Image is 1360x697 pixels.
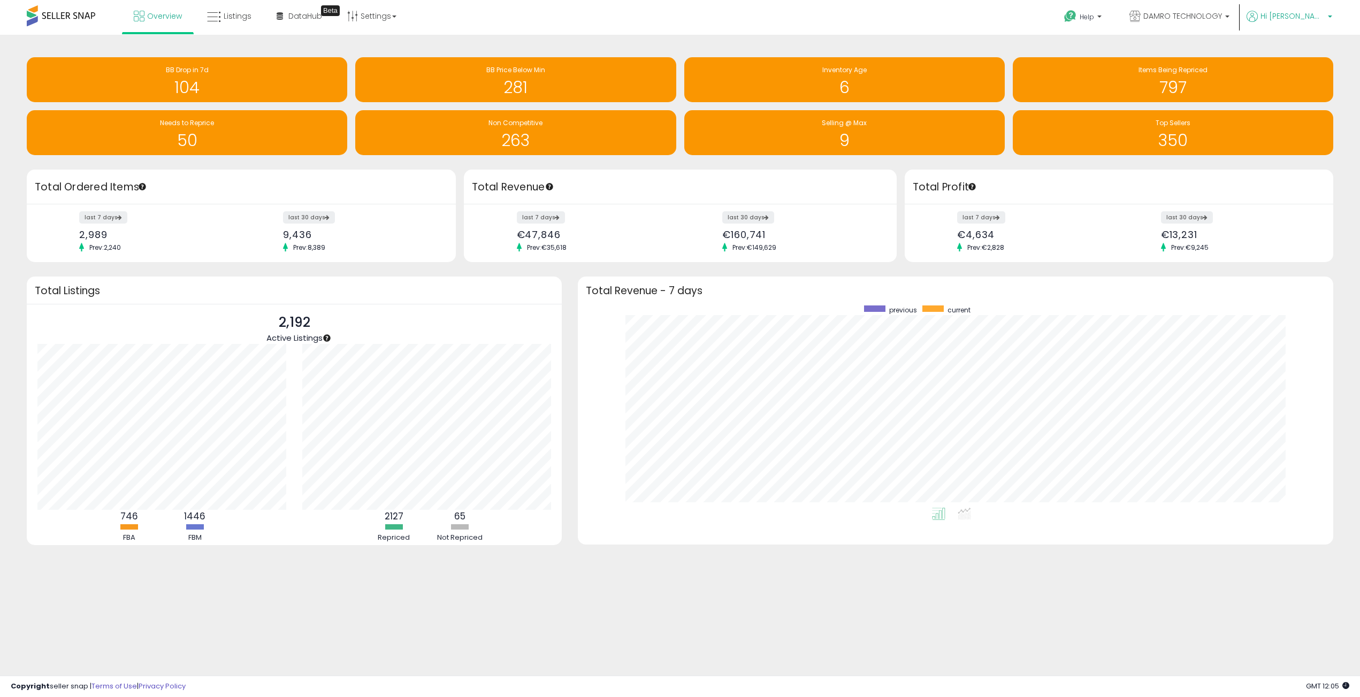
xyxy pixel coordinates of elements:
span: Inventory Age [822,65,867,74]
span: Items Being Repriced [1139,65,1208,74]
div: FBA [97,533,161,543]
a: Non Competitive 263 [355,110,676,155]
a: Items Being Repriced 797 [1013,57,1333,102]
span: Overview [147,11,182,21]
h1: 9 [690,132,999,149]
span: Help [1080,12,1094,21]
b: 2127 [385,510,403,523]
h3: Total Revenue - 7 days [586,287,1325,295]
div: Tooltip anchor [967,182,977,192]
div: €160,741 [722,229,877,240]
span: Selling @ Max [822,118,867,127]
div: Tooltip anchor [545,182,554,192]
span: current [948,305,971,315]
label: last 30 days [283,211,335,224]
div: 2,989 [79,229,233,240]
div: 9,436 [283,229,437,240]
div: €4,634 [957,229,1111,240]
span: Prev: €149,629 [727,243,782,252]
a: Top Sellers 350 [1013,110,1333,155]
h3: Total Revenue [472,180,889,195]
a: BB Drop in 7d 104 [27,57,347,102]
h3: Total Listings [35,287,554,295]
i: Get Help [1064,10,1077,23]
h1: 797 [1018,79,1328,96]
a: Inventory Age 6 [684,57,1005,102]
span: DAMRO TECHNOLOGY [1143,11,1222,21]
div: Tooltip anchor [137,182,147,192]
h1: 281 [361,79,670,96]
b: 65 [454,510,465,523]
p: 2,192 [266,312,323,333]
a: Hi [PERSON_NAME] [1247,11,1332,35]
label: last 7 days [957,211,1005,224]
h1: 350 [1018,132,1328,149]
div: Tooltip anchor [322,333,332,343]
b: 746 [120,510,138,523]
a: BB Price Below Min 281 [355,57,676,102]
div: Not Repriced [427,533,492,543]
h1: 263 [361,132,670,149]
h3: Total Profit [913,180,1326,195]
h3: Total Ordered Items [35,180,448,195]
a: Selling @ Max 9 [684,110,1005,155]
span: Listings [224,11,251,21]
a: Help [1056,2,1112,35]
span: Prev: €2,828 [962,243,1010,252]
div: Repriced [362,533,426,543]
div: €47,846 [517,229,672,240]
span: Non Competitive [488,118,543,127]
h1: 104 [32,79,342,96]
span: Active Listings [266,332,323,343]
div: €13,231 [1161,229,1315,240]
span: Prev: 8,389 [288,243,331,252]
span: DataHub [288,11,322,21]
h1: 6 [690,79,999,96]
b: 1446 [184,510,205,523]
span: Hi [PERSON_NAME] [1260,11,1325,21]
a: Needs to Reprice 50 [27,110,347,155]
label: last 30 days [722,211,774,224]
span: Top Sellers [1156,118,1190,127]
span: BB Price Below Min [486,65,545,74]
div: FBM [163,533,227,543]
label: last 30 days [1161,211,1213,224]
span: Prev: 2,240 [84,243,126,252]
span: previous [889,305,917,315]
h1: 50 [32,132,342,149]
label: last 7 days [517,211,565,224]
span: Prev: €35,618 [522,243,572,252]
label: last 7 days [79,211,127,224]
span: Prev: €9,245 [1166,243,1214,252]
div: Tooltip anchor [321,5,340,16]
span: Needs to Reprice [160,118,214,127]
span: BB Drop in 7d [166,65,209,74]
